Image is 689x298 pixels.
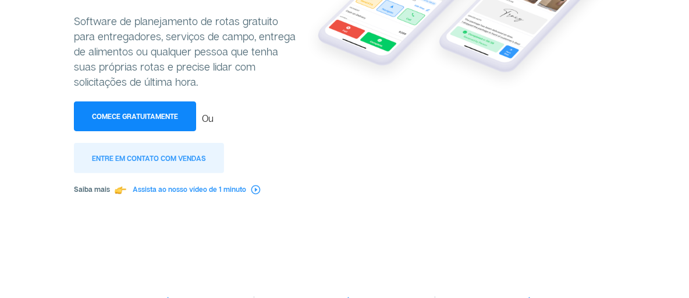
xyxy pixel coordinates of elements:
font: Saiba mais [74,185,110,194]
font: Software de planejamento de rotas gratuito para entregadores, serviços de campo, entrega de alime... [74,15,296,88]
a: Entre em contato com vendas [74,154,224,166]
font: Ou [202,113,214,124]
img: play.svg [251,185,261,195]
a: Comece gratuitamente [74,113,196,124]
font: Entre em contato com vendas [92,154,206,163]
img: pointTo.svg [115,184,126,196]
font: Comece gratuitamente [92,112,178,121]
a: Assista ao nosso vídeo de 1 minuto [133,185,261,194]
font: Assista ao nosso vídeo de 1 minuto [133,185,246,194]
button: Comece gratuitamente [74,101,196,131]
button: Entre em contato com vendas [74,143,224,173]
